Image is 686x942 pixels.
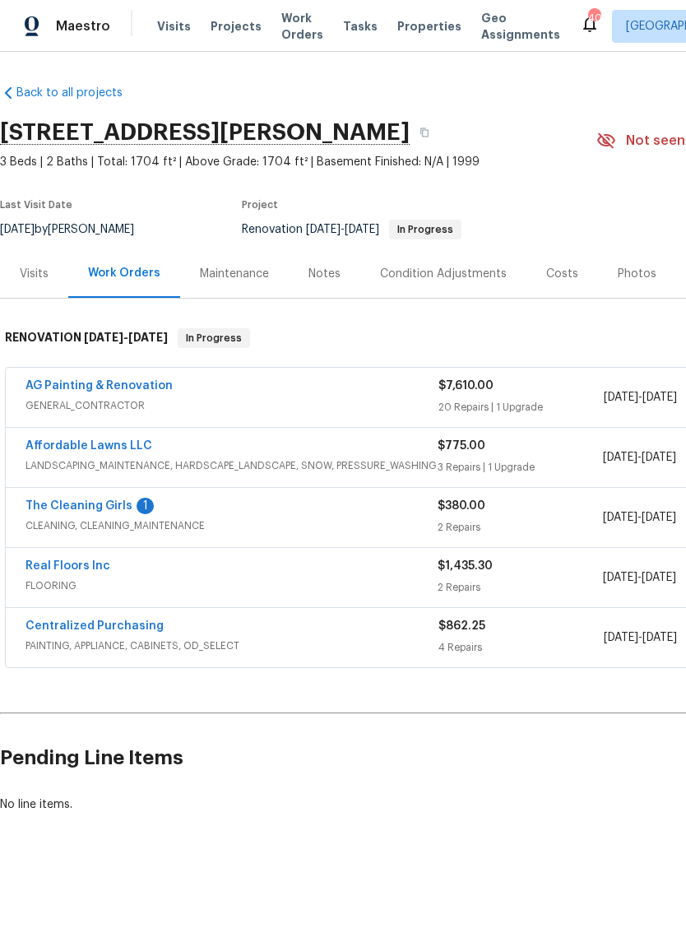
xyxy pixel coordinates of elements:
div: 3 Repairs | 1 Upgrade [438,459,602,476]
span: [DATE] [128,332,168,343]
span: Properties [397,18,461,35]
span: - [604,389,677,406]
span: [DATE] [603,452,637,463]
span: [DATE] [642,392,677,403]
span: PAINTING, APPLIANCE, CABINETS, OD_SELECT [25,638,438,654]
span: - [604,629,677,646]
span: GENERAL_CONTRACTOR [25,397,438,414]
span: Project [242,200,278,210]
span: $7,610.00 [438,380,494,392]
span: - [603,569,676,586]
div: 1 [137,498,154,514]
span: [DATE] [345,224,379,235]
span: Geo Assignments [481,10,560,43]
span: - [306,224,379,235]
span: Maestro [56,18,110,35]
span: $380.00 [438,500,485,512]
span: $775.00 [438,440,485,452]
span: [DATE] [604,392,638,403]
span: Work Orders [281,10,323,43]
a: Real Floors Inc [25,560,110,572]
span: [DATE] [642,632,677,643]
div: Costs [546,266,578,282]
span: Renovation [242,224,461,235]
span: In Progress [391,225,460,234]
span: [DATE] [642,512,676,523]
span: - [84,332,168,343]
span: [DATE] [84,332,123,343]
span: - [603,509,676,526]
h6: RENOVATION [5,328,168,348]
span: FLOORING [25,578,438,594]
a: The Cleaning Girls [25,500,132,512]
a: Affordable Lawns LLC [25,440,152,452]
div: Visits [20,266,49,282]
span: [DATE] [642,572,676,583]
div: Work Orders [88,265,160,281]
div: Notes [308,266,341,282]
button: Copy Address [410,118,439,147]
span: In Progress [179,330,248,346]
span: $862.25 [438,620,485,632]
span: [DATE] [603,512,637,523]
div: Photos [618,266,656,282]
div: 2 Repairs [438,579,602,596]
span: CLEANING, CLEANING_MAINTENANCE [25,517,438,534]
div: 20 Repairs | 1 Upgrade [438,399,604,415]
span: [DATE] [642,452,676,463]
a: AG Painting & Renovation [25,380,173,392]
span: Projects [211,18,262,35]
div: Condition Adjustments [380,266,507,282]
div: 2 Repairs [438,519,602,536]
span: - [603,449,676,466]
span: Tasks [343,21,378,32]
span: $1,435.30 [438,560,493,572]
a: Centralized Purchasing [25,620,164,632]
span: [DATE] [604,632,638,643]
span: [DATE] [306,224,341,235]
span: [DATE] [603,572,637,583]
span: LANDSCAPING_MAINTENANCE, HARDSCAPE_LANDSCAPE, SNOW, PRESSURE_WASHING [25,457,438,474]
div: 4 Repairs [438,639,604,656]
div: Maintenance [200,266,269,282]
span: Visits [157,18,191,35]
div: 40 [588,10,600,26]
